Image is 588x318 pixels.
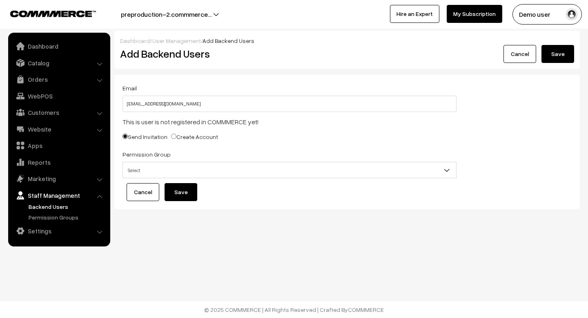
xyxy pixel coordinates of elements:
[120,36,574,45] div: / /
[152,37,201,44] a: User Management
[122,84,137,92] label: Email
[165,183,197,201] button: Save
[10,155,107,170] a: Reports
[122,96,457,112] input: Email
[512,4,582,25] button: Demo user
[10,11,96,17] img: COMMMERCE
[10,105,107,120] a: Customers
[120,37,150,44] a: Dashboard
[10,39,107,54] a: Dashboard
[10,89,107,103] a: WebPOS
[92,4,241,25] button: preproduction-2.commmerce…
[10,171,107,186] a: Marketing
[127,183,159,201] a: Cancel
[503,45,536,63] a: Cancel
[10,224,107,238] a: Settings
[122,150,171,159] label: Permission Group
[27,213,107,222] a: Permission Groups
[541,45,574,63] button: Save
[10,56,107,70] a: Catalog
[10,72,107,87] a: Orders
[122,162,457,178] span: Select
[122,132,167,141] label: Send Invitation
[122,117,457,127] div: This is user is not registered in COMMMERCE yet!
[348,306,384,313] a: COMMMERCE
[203,37,254,44] span: Add Backend Users
[171,132,218,141] label: Create Account
[10,122,107,137] a: Website
[10,8,82,18] a: COMMMERCE
[120,47,341,60] h2: Add Backend Users
[122,134,128,139] input: Send Invitation
[390,5,439,23] a: Hire an Expert
[171,134,176,139] input: Create Account
[123,163,456,177] span: Select
[10,188,107,203] a: Staff Management
[10,138,107,153] a: Apps
[566,8,578,20] img: user
[447,5,502,23] a: My Subscription
[27,202,107,211] a: Backend Users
